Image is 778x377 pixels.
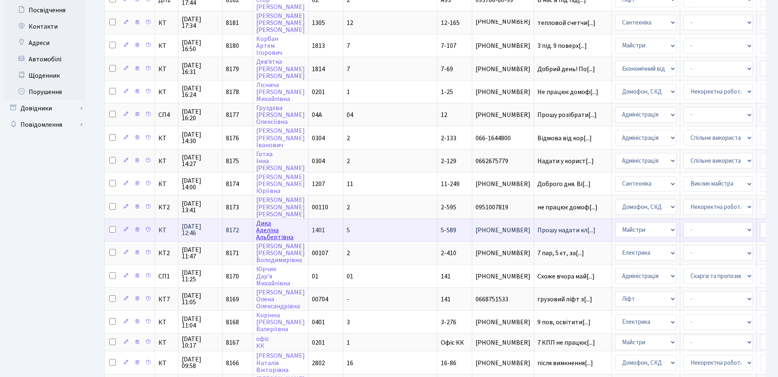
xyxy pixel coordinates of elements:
[537,134,592,143] span: Відмова від кор[...]
[182,131,219,144] span: [DATE] 14:30
[312,359,325,368] span: 2802
[347,318,350,327] span: 3
[312,272,318,281] span: 01
[441,18,460,27] span: 12-165
[256,173,305,195] a: [PERSON_NAME][PERSON_NAME]Юріївна
[476,89,530,95] span: [PHONE_NUMBER]
[158,158,175,164] span: КТ
[226,272,239,281] span: 8170
[347,134,350,143] span: 2
[476,20,530,26] span: [PHONE_NUMBER]
[312,338,325,347] span: 0201
[476,227,530,233] span: [PHONE_NUMBER]
[4,84,86,100] a: Порушення
[537,226,595,235] span: Прошу надати кл[...]
[347,157,350,166] span: 2
[441,203,456,212] span: 2-595
[312,203,328,212] span: 00110
[347,18,353,27] span: 12
[182,292,219,305] span: [DATE] 11:05
[312,226,325,235] span: 1401
[226,338,239,347] span: 8167
[312,88,325,96] span: 0201
[441,338,464,347] span: Офіс КК
[182,356,219,369] span: [DATE] 09:58
[182,62,219,75] span: [DATE] 16:31
[441,295,451,304] span: 141
[476,43,530,49] span: [PHONE_NUMBER]
[312,180,325,188] span: 1207
[256,127,305,150] a: [PERSON_NAME][PERSON_NAME]Іванович
[226,157,239,166] span: 8175
[537,203,598,212] span: не працює домоф[...]
[441,180,460,188] span: 11-249
[226,203,239,212] span: 8173
[158,227,175,233] span: КТ
[226,249,239,258] span: 8171
[441,134,456,143] span: 2-133
[158,273,175,280] span: СП1
[226,65,239,74] span: 8179
[226,318,239,327] span: 8168
[158,319,175,325] span: КТ
[182,108,219,121] span: [DATE] 16:20
[226,226,239,235] span: 8172
[182,316,219,329] span: [DATE] 11:04
[537,272,595,281] span: Схоже вчора май[...]
[312,134,325,143] span: 0304
[158,204,175,211] span: КТ2
[347,88,350,96] span: 1
[158,181,175,187] span: КТ
[441,88,453,96] span: 1-25
[441,226,456,235] span: 5-589
[537,88,598,96] span: Не працює домоф[...]
[226,180,239,188] span: 8174
[256,288,305,311] a: [PERSON_NAME]ОленаОлександрівна
[537,65,595,74] span: Добрий день! По[...]
[537,18,595,27] span: тепловой счетчи[...]
[441,249,456,258] span: 2-410
[256,103,305,126] a: Груздєва[PERSON_NAME]Олексіївна
[226,88,239,96] span: 8178
[256,265,290,288] a: ЮрчикДар’яМихайлівна
[347,226,350,235] span: 5
[4,51,86,67] a: Автомобілі
[158,360,175,366] span: КТ
[4,100,86,117] a: Довідники
[476,204,530,211] span: 0951007819
[537,338,595,347] span: 7 КПП не працює[...]
[182,39,219,52] span: [DATE] 16:50
[256,81,305,103] a: Ліснича[PERSON_NAME]Михайлівна
[158,296,175,303] span: КТ7
[537,249,584,258] span: 7 пар, 5 єт, за[...]
[256,334,269,350] a: офісКК
[256,34,282,57] a: КорбанАртемІгорович
[226,134,239,143] span: 8176
[347,295,349,304] span: -
[256,311,305,334] a: Корінна[PERSON_NAME]Валеріївна
[476,360,530,366] span: [PHONE_NUMBER]
[312,41,325,50] span: 1813
[4,35,86,51] a: Адреси
[476,339,530,346] span: [PHONE_NUMBER]
[476,319,530,325] span: [PHONE_NUMBER]
[312,295,328,304] span: 00704
[226,295,239,304] span: 8169
[158,339,175,346] span: КТ
[226,110,239,119] span: 8177
[441,41,456,50] span: 7-107
[347,65,350,74] span: 7
[182,154,219,167] span: [DATE] 14:27
[4,117,86,133] a: Повідомлення
[182,177,219,191] span: [DATE] 14:00
[537,157,594,166] span: Надати у корист[...]
[158,250,175,256] span: КТ2
[441,272,451,281] span: 141
[4,2,86,18] a: Посвідчення
[347,203,350,212] span: 2
[312,249,328,258] span: 00107
[226,41,239,50] span: 8180
[256,242,305,265] a: [PERSON_NAME][PERSON_NAME]Володимирівна
[537,359,593,368] span: після вимкнення[...]
[476,273,530,280] span: [PHONE_NUMBER]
